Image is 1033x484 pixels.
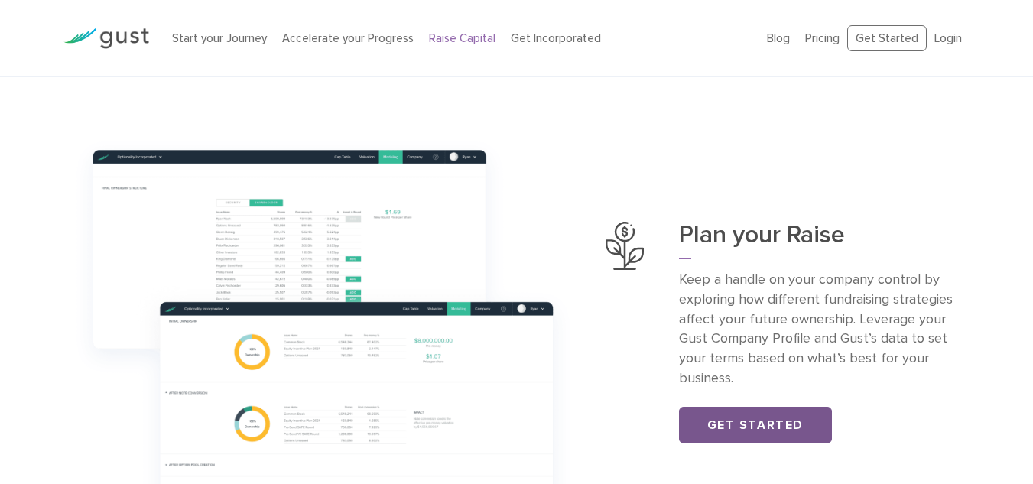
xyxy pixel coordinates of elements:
a: Raise Capital [429,31,495,45]
p: Keep a handle on your company control by exploring how different fundraising strategies affect yo... [679,270,970,388]
a: Blog [767,31,790,45]
img: Plan Your Raise [606,222,644,270]
a: Accelerate your Progress [282,31,414,45]
a: Start your Journey [172,31,267,45]
h3: Plan your Raise [679,222,970,259]
a: Login [934,31,962,45]
a: Get Started [679,407,832,443]
a: Pricing [805,31,840,45]
a: Get Incorporated [511,31,601,45]
img: Gust Logo [63,28,149,49]
a: Get Started [847,25,927,52]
